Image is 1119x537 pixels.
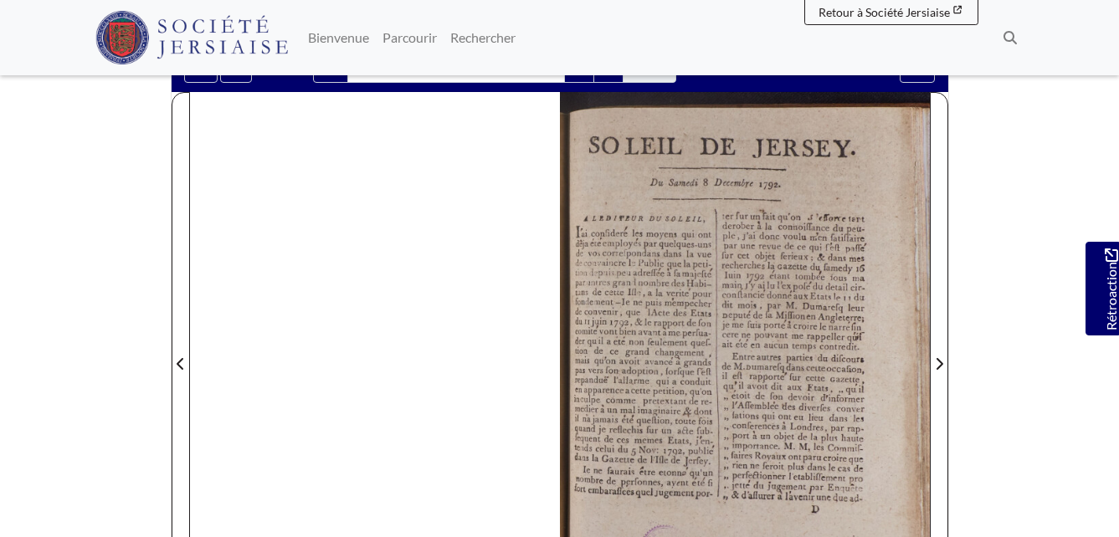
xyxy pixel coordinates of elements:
font: Rétroaction [1103,262,1119,330]
span: Retour à Société Jersiaise [819,5,950,19]
a: Bienvenue [301,21,376,54]
img: Société Jersiaise [95,11,289,64]
a: Logo de la Société Jersiaise [95,7,289,69]
a: Rechercher [444,21,522,54]
a: Souhaitez-vous nous faire part de vos commentaires ? [1086,242,1119,335]
a: Parcourir [376,21,444,54]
